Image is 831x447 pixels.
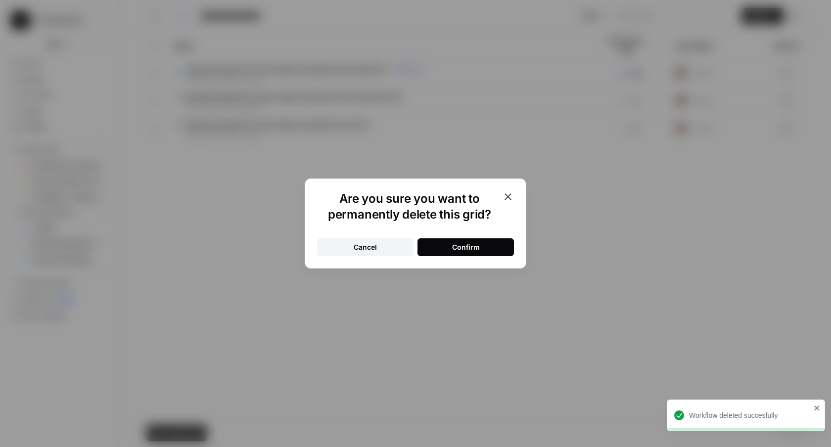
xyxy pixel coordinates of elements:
[417,238,514,256] button: Confirm
[317,238,414,256] button: Cancel
[814,404,821,412] button: close
[452,242,480,252] div: Confirm
[354,242,377,252] div: Cancel
[317,191,502,223] h1: Are you sure you want to permanently delete this grid?
[689,410,811,420] div: Workflow deleted succesfully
